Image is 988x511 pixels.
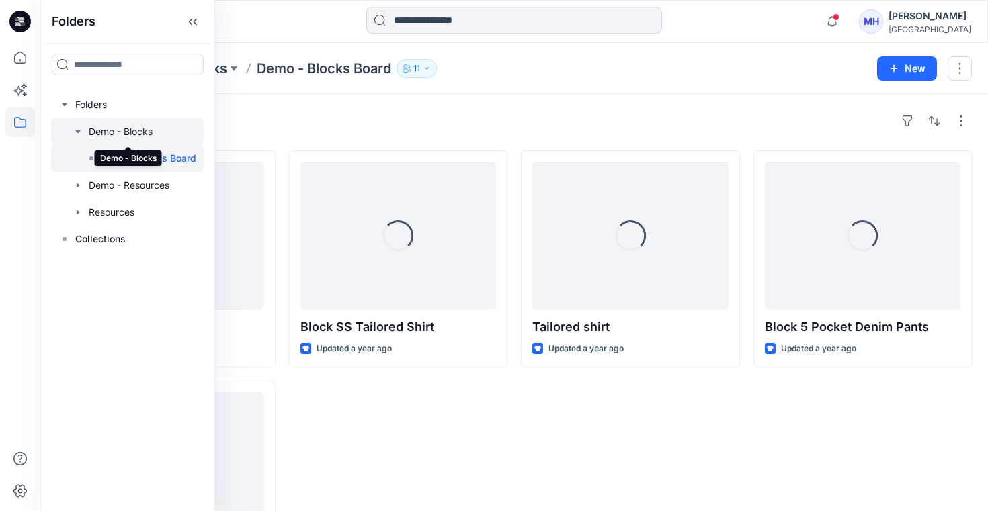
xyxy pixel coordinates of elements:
[781,342,856,356] p: Updated a year ago
[413,61,420,76] p: 11
[889,24,971,34] div: [GEOGRAPHIC_DATA]
[397,59,437,78] button: 11
[317,342,392,356] p: Updated a year ago
[102,150,196,167] p: Demo - Blocks Board
[859,9,883,34] div: MH
[532,318,729,336] p: Tailored shirt
[75,231,126,247] p: Collections
[548,342,624,356] p: Updated a year ago
[877,56,937,81] button: New
[765,318,961,336] p: Block 5 Pocket Denim Pants
[257,59,391,78] p: Demo - Blocks Board
[300,318,497,336] p: Block SS Tailored Shirt
[889,8,971,24] div: [PERSON_NAME]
